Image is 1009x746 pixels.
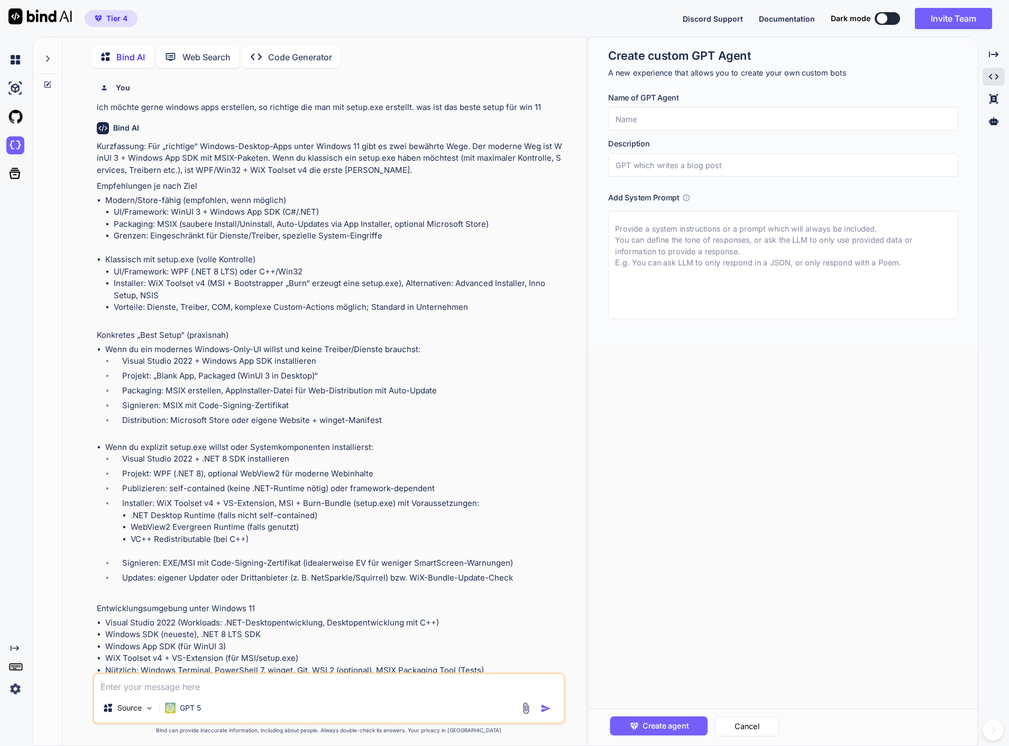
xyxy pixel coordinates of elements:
[180,703,201,713] p: GPT 5
[6,108,24,126] img: githubLight
[6,680,24,698] img: settings
[85,10,137,27] button: premiumTier 4
[6,79,24,97] img: ai-studio
[114,572,563,587] li: Updates: eigener Updater oder Drittanbieter (z. B. NetSparkle/Squirrel) bzw. WiX-Bundle-Update-Check
[105,652,563,665] li: WiX Toolset v4 + VS-Extension (für MSI/setup.exe)
[915,8,992,29] button: Invite Team
[165,703,176,713] img: GPT 5
[610,716,708,735] button: Create agent
[540,703,551,714] img: icon
[114,415,563,429] li: Distribution: Microsoft Store oder eigene Website + winget-Manifest
[6,51,24,69] img: chat
[97,603,563,615] p: Entwicklungsumgebung unter Windows 11
[105,617,563,629] li: Visual Studio 2022 (Workloads: .NET-Desktopentwicklung, Desktopentwicklung mit C++)
[105,665,563,677] li: Nützlich: Windows Terminal, PowerShell 7, winget, Git, WSL2 (optional), MSIX Packaging Tool (Tests)
[608,153,959,177] input: GPT which writes a blog post
[117,703,142,713] p: Source
[114,370,563,385] li: Projekt: „Blank App, Packaged (WinUI 3 in Desktop)“
[6,136,24,154] img: darkCloudIdeIcon
[131,521,563,533] li: WebView2 Evergreen Runtime (falls genutzt)
[114,266,563,278] li: UI/Framework: WPF (.NET 8 LTS) oder C++/Win32
[105,254,563,325] li: Klassisch mit setup.exe (volle Kontrolle)
[759,14,815,23] span: Documentation
[95,15,102,22] img: premium
[145,704,154,713] img: Pick Models
[97,141,563,177] p: Kurzfassung: Für „richtige“ Windows-Desktop-Apps unter Windows 11 gibt es zwei bewährte Wege. Der...
[114,278,563,301] li: Installer: WiX Toolset v4 (MSI + Bootstrapper „Burn“ erzeugt eine setup.exe), Alternativen: Advan...
[93,726,565,734] p: Bind can provide inaccurate information, including about people. Always double-check its answers....
[113,123,139,133] h6: Bind AI
[116,51,145,63] p: Bind AI
[97,102,563,114] p: ich möchte gerne windows apps erstellen, so richtige die man mit setup.exe erstellt. was ist das ...
[608,48,959,63] h1: Create custom GPT Agent
[608,92,959,104] h3: Name of GPT Agent
[642,720,688,732] span: Create agent
[131,510,563,522] li: .NET Desktop Runtime (falls nicht self-contained)
[105,441,563,599] li: Wenn du explizit setup.exe willst oder Systemkomponenten installierst:
[105,344,563,441] li: Wenn du ein modernes Windows-Only-UI willst und keine Treiber/Dienste brauchst:
[182,51,231,63] p: Web Search
[114,453,563,468] li: Visual Studio 2022 + .NET 8 SDK installieren
[114,206,563,218] li: UI/Framework: WinUI 3 + Windows App SDK (C#/.NET)
[831,13,870,24] span: Dark mode
[105,629,563,641] li: Windows SDK (neueste), .NET 8 LTS SDK
[608,192,680,204] h3: Add System Prompt
[114,385,563,400] li: Packaging: MSIX erstellen, AppInstaller-Datei für Web-Distribution mit Auto-Update
[114,468,563,483] li: Projekt: WPF (.NET 8), optional WebView2 für moderne Webinhalte
[97,329,563,342] p: Konkretes „Best Setup“ (praxisnah)
[520,702,532,714] img: attachment
[97,180,563,192] p: Empfehlungen je nach Ziel
[608,67,959,79] p: A new experience that allows you to create your own custom bots
[106,13,127,24] span: Tier 4
[114,498,563,557] li: Installer: WiX Toolset v4 + VS-Extension, MSI + Burn-Bundle (setup.exe) mit Voraussetzungen:
[268,51,332,63] p: Code Generator
[683,13,743,24] button: Discord Support
[114,557,563,572] li: Signieren: EXE/MSI mit Code-Signing-Zertifikat (idealerweise EV für weniger SmartScreen-Warnungen)
[114,483,563,498] li: Publizieren: self-contained (keine .NET-Runtime nötig) oder framework-dependent
[105,641,563,653] li: Windows App SDK (für WinUI 3)
[608,138,959,150] h3: Description
[114,355,563,370] li: Visual Studio 2022 + Windows App SDK installieren
[759,13,815,24] button: Documentation
[105,195,563,254] li: Modern/Store-fähig (empfohlen, wenn möglich)
[114,301,563,314] li: Vorteile: Dienste, Treiber, COM, komplexe Custom-Actions möglich; Standard in Unternehmen
[715,716,779,736] button: Cancel
[114,218,563,231] li: Packaging: MSIX (saubere Install/Uninstall, Auto-Updates via App Installer, optional Microsoft St...
[114,400,563,415] li: Signieren: MSIX mit Code-Signing-Zertifikat
[608,107,959,131] input: Name
[683,14,743,23] span: Discord Support
[114,230,563,242] li: Grenzen: Eingeschränkt für Dienste/Treiber, spezielle System-Eingriffe
[8,8,72,24] img: Bind AI
[116,82,130,93] h6: You
[131,533,563,546] li: VC++ Redistributable (bei C++)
